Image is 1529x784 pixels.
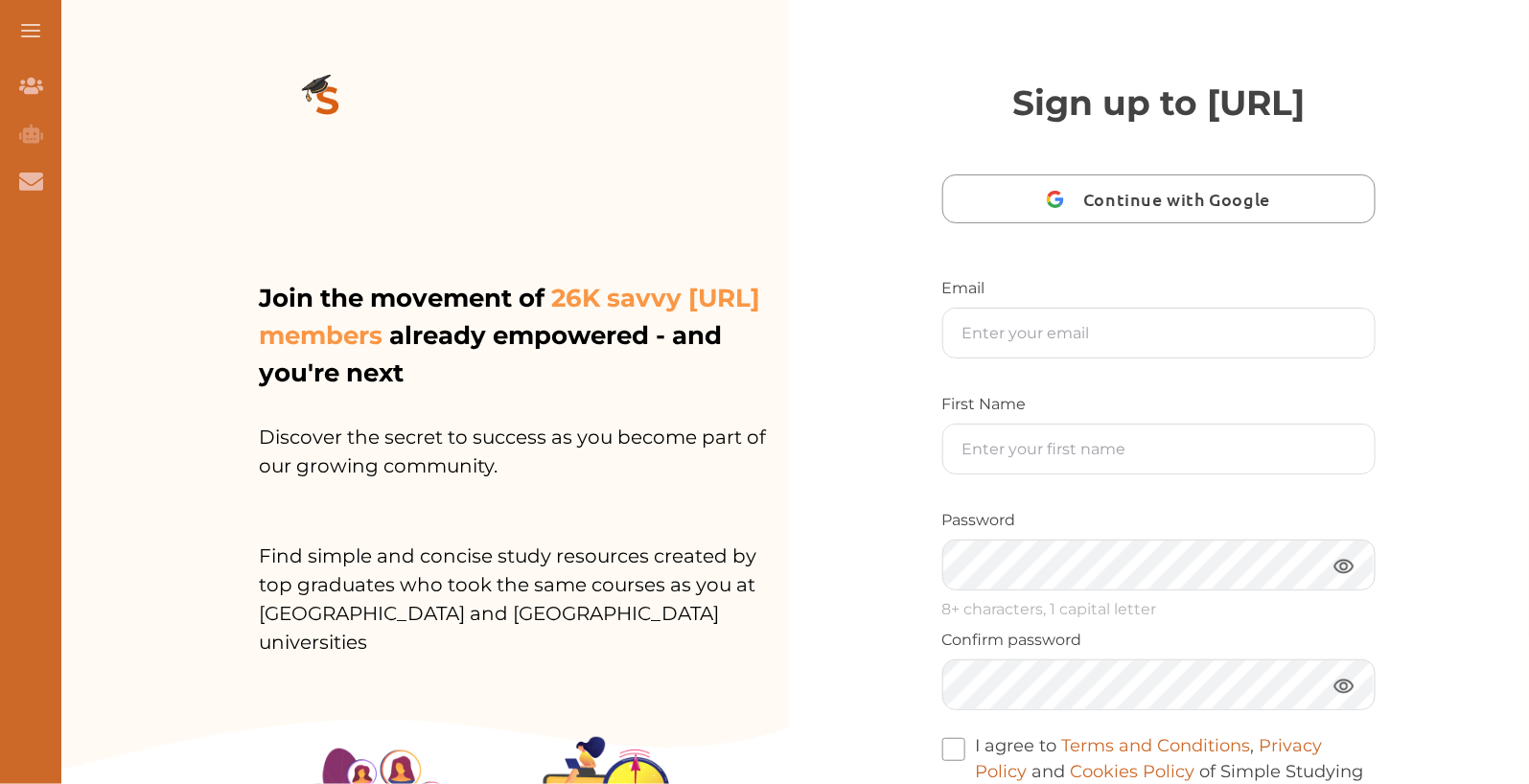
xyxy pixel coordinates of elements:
p: Confirm password [942,629,1377,652]
p: Sign up to [URL] [942,77,1377,128]
p: Email [942,277,1377,300]
p: Password [942,509,1377,532]
p: Discover the secret to success as you become part of our growing community. [259,392,789,511]
p: Join the movement of already empowered - and you're next [259,280,785,392]
button: Continue with Google [942,174,1377,223]
span: Continue with Google [1083,176,1280,221]
img: eye.3286bcf0.webp [1332,554,1355,578]
input: Enter your email [943,309,1376,357]
input: Enter your first name [943,425,1376,473]
p: 8+ characters, 1 capital letter [942,598,1377,621]
a: Terms and Conditions [1062,735,1251,756]
img: logo [259,35,397,173]
img: eye.3286bcf0.webp [1332,674,1355,698]
p: Find simple and concise study resources created by top graduates who took the same courses as you... [259,511,789,687]
a: Privacy Policy [976,735,1323,782]
p: First Name [942,393,1377,416]
a: Cookies Policy [1071,761,1195,782]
